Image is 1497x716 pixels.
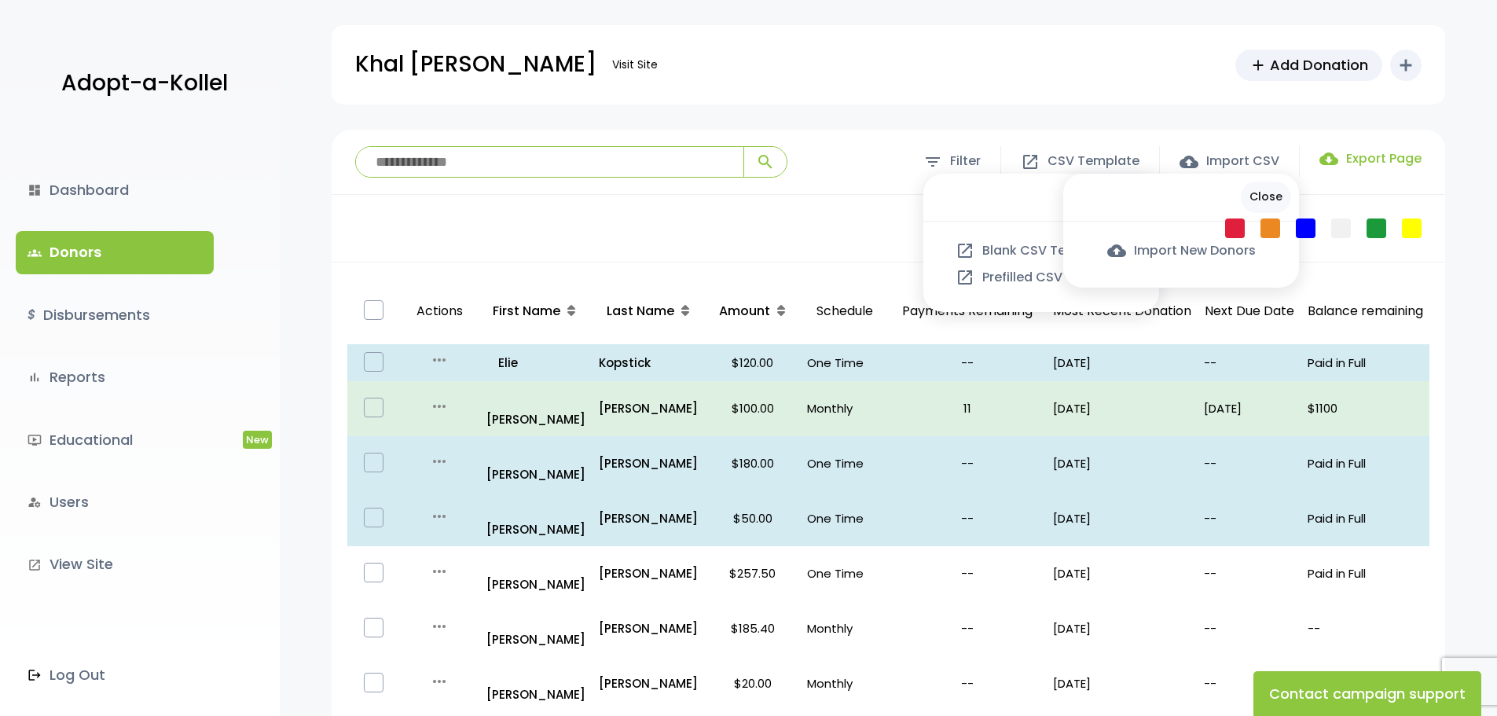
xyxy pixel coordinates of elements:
[1053,453,1191,474] p: [DATE]
[894,673,1040,694] p: --
[711,618,794,639] p: $185.40
[1107,241,1256,260] label: Import New Donors
[16,419,214,461] a: ondemand_videoEducationalNew
[1053,673,1191,694] p: [DATE]
[743,147,787,177] button: search
[599,508,699,529] a: [PERSON_NAME]
[599,398,699,419] a: [PERSON_NAME]
[807,352,882,373] p: One Time
[1204,618,1295,639] p: --
[956,268,1128,287] label: Prefilled CSV Template
[1053,618,1191,639] p: [DATE]
[599,673,699,694] a: [PERSON_NAME]
[894,508,1040,529] p: --
[486,387,586,430] a: [PERSON_NAME]
[28,495,42,509] i: manage_accounts
[1390,50,1422,81] button: add
[1204,563,1295,584] p: --
[28,433,42,447] i: ondemand_video
[956,268,974,287] span: open_in_new
[1396,56,1415,75] i: add
[1204,300,1295,323] p: Next Due Date
[430,351,449,369] i: more_horiz
[894,618,1040,639] p: --
[807,673,882,694] p: Monthly
[486,352,586,373] a: Elie
[1021,152,1040,171] span: open_in_new
[1053,508,1191,529] p: [DATE]
[430,672,449,691] i: more_horiz
[711,563,794,584] p: $257.50
[28,370,42,384] i: bar_chart
[486,442,586,485] a: [PERSON_NAME]
[53,46,228,122] a: Adopt-a-Kollel
[1308,618,1423,639] p: --
[1107,241,1126,260] span: cloud_upload
[486,553,586,595] p: [PERSON_NAME]
[430,507,449,526] i: more_horiz
[16,481,214,523] a: manage_accountsUsers
[16,654,214,696] a: Log Out
[1204,453,1295,474] p: --
[355,45,596,84] p: Khal [PERSON_NAME]
[711,352,794,373] p: $120.00
[956,241,974,260] span: open_in_new
[599,352,699,373] a: Kopstick
[486,498,586,540] a: [PERSON_NAME]
[719,302,770,320] span: Amount
[430,452,449,471] i: more_horiz
[1048,150,1139,173] span: CSV Template
[711,508,794,529] p: $50.00
[599,453,699,474] a: [PERSON_NAME]
[956,241,1128,260] a: open_in_newBlank CSV Template
[486,663,586,705] p: [PERSON_NAME]
[1308,352,1423,373] p: Paid in Full
[1308,300,1423,323] p: Balance remaining
[1204,673,1295,694] p: --
[923,152,942,171] span: filter_list
[894,398,1040,419] p: 11
[1206,150,1279,173] span: Import CSV
[1308,508,1423,529] p: Paid in Full
[1235,50,1382,81] a: addAdd Donation
[1308,398,1423,419] p: $1100
[1241,182,1291,212] p: Close
[16,169,214,211] a: dashboardDashboard
[1270,54,1368,75] span: Add Donation
[894,563,1040,584] p: --
[16,543,214,586] a: launchView Site
[16,231,214,274] a: groupsDonors
[1308,563,1423,584] p: Paid in Full
[1253,671,1481,716] button: Contact campaign support
[807,398,882,419] p: Monthly
[493,302,560,320] span: First Name
[894,453,1040,474] p: --
[599,563,699,584] a: [PERSON_NAME]
[950,150,981,173] span: Filter
[1204,398,1295,419] p: [DATE]
[28,246,42,260] span: groups
[1319,149,1338,168] span: cloud_download
[1319,149,1422,168] label: Export Page
[711,673,794,694] p: $20.00
[1053,352,1191,373] p: [DATE]
[1204,508,1295,529] p: --
[607,302,674,320] span: Last Name
[711,398,794,419] p: $100.00
[430,397,449,416] i: more_horiz
[894,285,1040,339] p: Payments Remaining
[407,285,472,339] p: Actions
[1053,398,1191,419] p: [DATE]
[486,608,586,650] a: [PERSON_NAME]
[599,618,699,639] a: [PERSON_NAME]
[894,352,1040,373] p: --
